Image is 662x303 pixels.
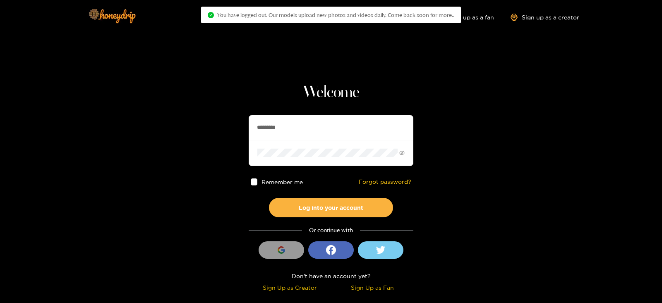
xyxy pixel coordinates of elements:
[249,226,413,235] div: Or continue with
[399,150,405,156] span: eye-invisible
[359,178,411,185] a: Forgot password?
[208,12,214,18] span: check-circle
[217,12,454,18] span: You have logged out. Our models upload new photos and videos daily. Come back soon for more..
[269,198,393,217] button: Log into your account
[437,14,494,21] a: Sign up as a fan
[511,14,579,21] a: Sign up as a creator
[249,83,413,103] h1: Welcome
[249,271,413,281] div: Don't have an account yet?
[251,283,329,292] div: Sign Up as Creator
[262,179,303,185] span: Remember me
[333,283,411,292] div: Sign Up as Fan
